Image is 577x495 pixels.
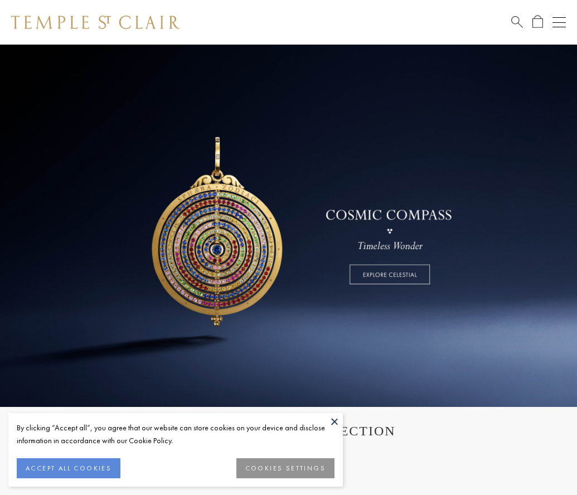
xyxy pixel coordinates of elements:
a: Open Shopping Bag [532,15,543,29]
a: Search [511,15,523,29]
div: By clicking “Accept all”, you agree that our website can store cookies on your device and disclos... [17,421,334,447]
img: Temple St. Clair [11,16,180,29]
button: COOKIES SETTINGS [236,458,334,478]
button: Open navigation [552,16,566,29]
button: ACCEPT ALL COOKIES [17,458,120,478]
